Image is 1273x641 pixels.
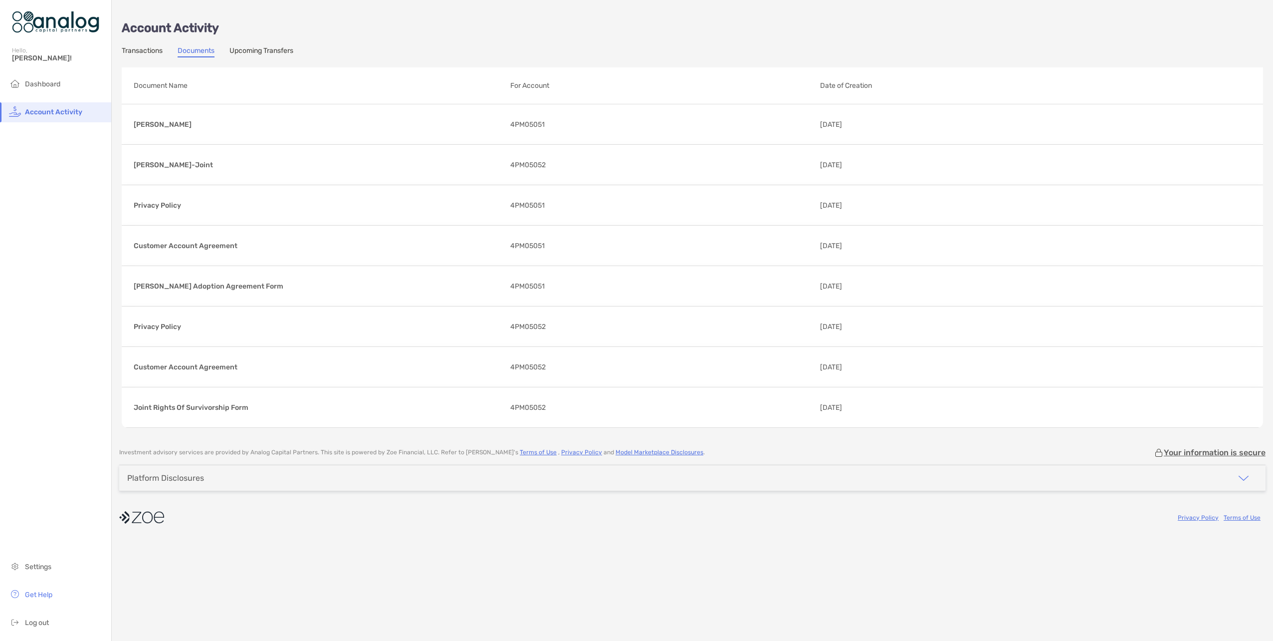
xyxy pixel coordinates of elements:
p: [DATE] [820,280,988,293]
span: 4PM05052 [510,320,546,333]
img: household icon [9,77,21,89]
span: 4PM05051 [510,199,545,212]
span: [PERSON_NAME]! [12,54,105,62]
img: activity icon [9,105,21,117]
a: Transactions [122,46,163,57]
p: Date of Creation [820,79,1155,92]
p: Customer Account Agreement [134,361,502,373]
span: Get Help [25,591,52,599]
span: 4PM05051 [510,118,545,131]
a: Privacy Policy [1178,514,1219,521]
p: [DATE] [820,159,988,171]
p: [PERSON_NAME] Adoption Agreement Form [134,280,502,293]
a: Privacy Policy [561,449,602,456]
p: Account Activity [122,22,1263,34]
p: Investment advisory services are provided by Analog Capital Partners . This site is powered by Zo... [119,449,705,456]
img: logout icon [9,616,21,628]
div: Platform Disclosures [127,473,204,483]
span: 4PM05051 [510,280,545,293]
p: [DATE] [820,118,988,131]
p: For Account [510,79,812,92]
p: [DATE] [820,240,988,252]
a: Model Marketplace Disclosures [616,449,703,456]
p: Customer Account Agreement [134,240,502,252]
a: Terms of Use [520,449,557,456]
span: 4PM05052 [510,361,546,373]
p: Privacy Policy [134,320,502,333]
p: Joint Rights Of Survivorship Form [134,401,502,414]
img: company logo [119,506,164,529]
span: Settings [25,563,51,571]
img: settings icon [9,560,21,572]
a: Documents [178,46,214,57]
span: 4PM05052 [510,401,546,414]
span: Log out [25,619,49,627]
p: [DATE] [820,401,988,414]
p: [DATE] [820,199,988,212]
p: [PERSON_NAME] [134,118,502,131]
a: Terms of Use [1224,514,1261,521]
p: Privacy Policy [134,199,502,212]
p: Your information is secure [1164,448,1266,457]
p: Document Name [134,79,502,92]
img: get-help icon [9,588,21,600]
span: 4PM05051 [510,240,545,252]
img: Zoe Logo [12,4,99,40]
span: Dashboard [25,80,60,88]
a: Upcoming Transfers [229,46,293,57]
span: Account Activity [25,108,82,116]
p: [PERSON_NAME]-Joint [134,159,502,171]
p: [DATE] [820,361,988,373]
p: [DATE] [820,320,988,333]
img: icon arrow [1238,472,1250,484]
span: 4PM05052 [510,159,546,171]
